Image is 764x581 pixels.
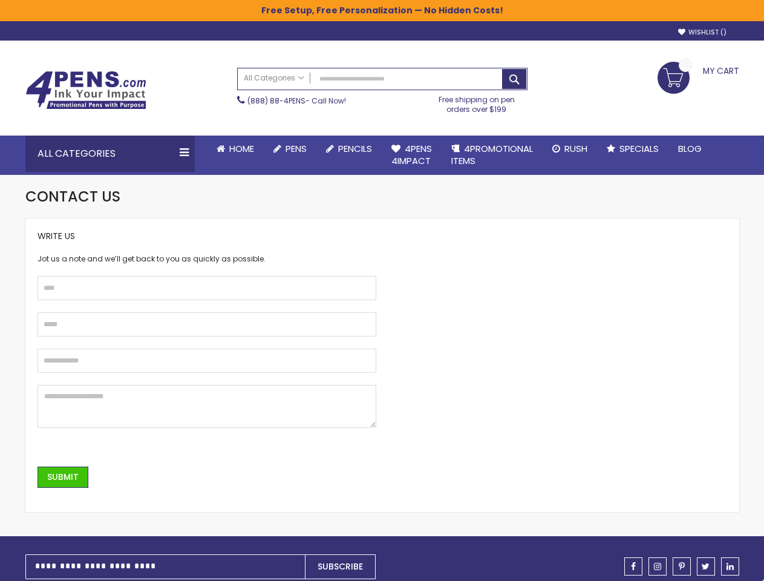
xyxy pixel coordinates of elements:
span: Write Us [38,230,75,242]
a: Wishlist [678,28,726,37]
a: (888) 88-4PENS [247,96,305,106]
span: pinterest [679,562,685,571]
button: Submit [38,467,88,488]
span: Home [229,142,254,155]
span: 4Pens 4impact [391,142,432,167]
a: Rush [543,136,597,162]
img: 4Pens Custom Pens and Promotional Products [25,71,146,110]
span: Contact Us [25,186,120,206]
a: facebook [624,557,642,576]
div: Free shipping on pen orders over $199 [426,90,527,114]
span: facebook [631,562,636,571]
a: Blog [668,136,711,162]
span: Subscribe [318,560,363,573]
a: pinterest [673,557,691,576]
a: instagram [648,557,667,576]
span: Submit [47,471,79,483]
span: Specials [619,142,659,155]
span: instagram [654,562,661,571]
span: linkedin [726,562,734,571]
a: Home [207,136,264,162]
span: - Call Now! [247,96,346,106]
a: Specials [597,136,668,162]
span: All Categories [244,73,304,83]
a: twitter [697,557,715,576]
a: Pencils [316,136,382,162]
a: linkedin [721,557,739,576]
span: Rush [564,142,587,155]
span: Pencils [338,142,372,155]
button: Subscribe [305,554,376,579]
div: Jot us a note and we’ll get back to you as quickly as possible. [38,254,376,264]
span: twitter [702,562,710,571]
a: Pens [264,136,316,162]
span: 4PROMOTIONAL ITEMS [451,142,533,167]
a: 4PROMOTIONALITEMS [442,136,543,175]
div: All Categories [25,136,195,172]
span: Pens [286,142,307,155]
span: Blog [678,142,702,155]
a: All Categories [238,68,310,88]
a: 4Pens4impact [382,136,442,175]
